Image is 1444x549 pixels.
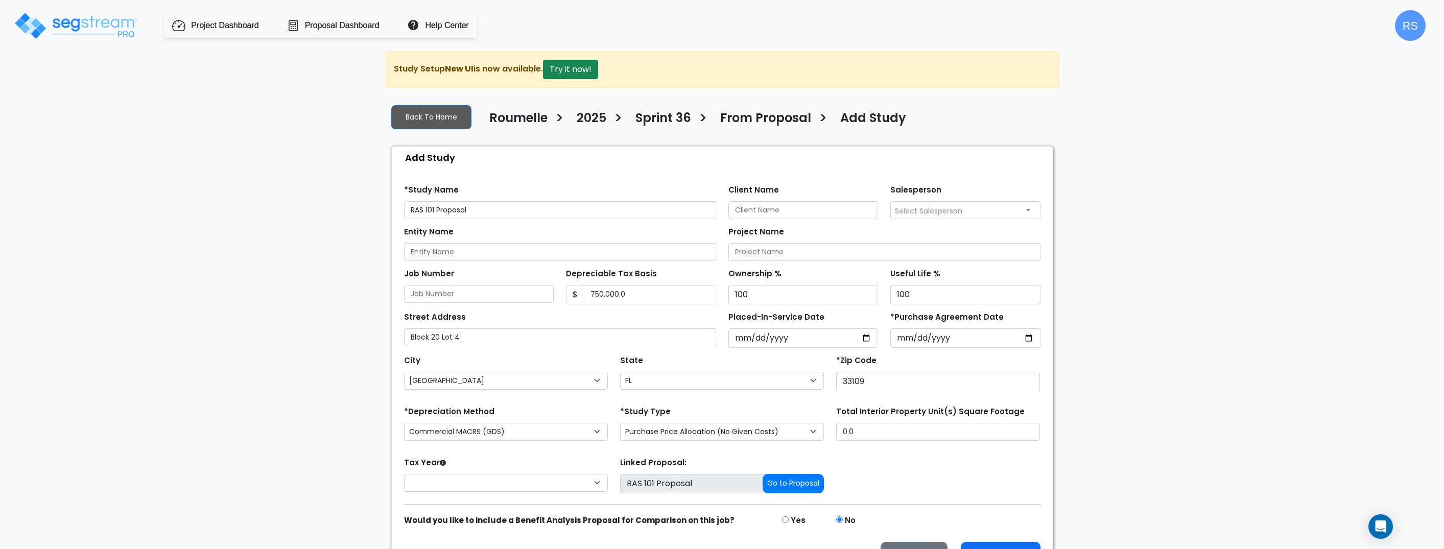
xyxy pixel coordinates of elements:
[620,406,671,418] label: *Study Type
[699,110,707,130] h3: >
[555,110,564,130] h3: >
[836,355,877,367] label: *Zip Code
[543,60,598,79] button: Try it now!
[577,111,606,128] h4: 2025
[489,111,548,128] h4: Roumelle
[566,285,584,304] span: $
[819,110,827,130] h3: >
[404,457,446,469] label: Tax Year
[569,111,606,132] a: 2025
[635,111,691,128] h4: Sprint 36
[836,423,1040,441] input: total square foot
[482,111,548,132] a: Roumelle
[404,515,735,526] strong: Would you like to include a Benefit Analysis Proposal for Comparison on this job?
[628,111,691,132] a: Sprint 36
[391,105,471,129] a: Back To Home
[895,206,962,216] span: Select Salesperson
[728,201,879,219] input: Client Name
[404,312,466,323] label: Street Address
[840,111,906,128] h4: Add Study
[404,226,454,238] label: Entity Name
[728,285,879,304] input: Ownership %
[728,184,779,196] label: Client Name
[404,243,716,261] input: Entity Name
[845,515,856,527] label: No
[728,226,784,238] label: Project Name
[404,201,716,219] input: Study Name
[404,268,454,280] label: Job Number
[763,474,824,493] button: Go to Proposal
[728,268,782,280] label: Ownership %
[404,328,716,346] input: Street Address
[305,19,380,32] a: Proposal Dashboard
[890,285,1040,304] input: Useful Life %
[614,110,623,130] h3: >
[1368,514,1393,539] div: Open Intercom Messenger
[191,19,259,32] a: Project Dashboard
[385,51,1059,88] div: Study Setup is now available.
[425,19,469,32] a: Help Center
[404,355,420,367] label: City
[620,457,687,469] label: Linked Proposal:
[728,312,824,323] label: Placed-In-Service Date
[836,406,1025,418] label: Total Interior Property Unit(s) Square Footage
[404,406,494,418] label: *Depreciation Method
[566,268,657,280] label: Depreciable Tax Basis
[620,355,643,367] label: State
[445,63,474,75] strong: New UI
[404,285,554,303] input: Job Number
[1395,10,1426,41] span: RS
[890,268,940,280] label: Useful Life %
[397,147,1053,169] div: Add Study
[404,184,459,196] label: *Study Name
[833,111,906,132] a: Add Study
[890,328,1040,348] input: Purchase Date
[713,111,811,132] a: From Proposal
[720,111,811,128] h4: From Proposal
[836,372,1040,391] input: Zip Code
[890,184,941,196] label: Salesperson
[13,11,138,40] img: Logo
[728,243,1040,261] input: Project Name
[890,312,1004,323] label: *Purchase Agreement Date
[584,285,716,304] input: 0.00
[791,515,806,527] label: Yes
